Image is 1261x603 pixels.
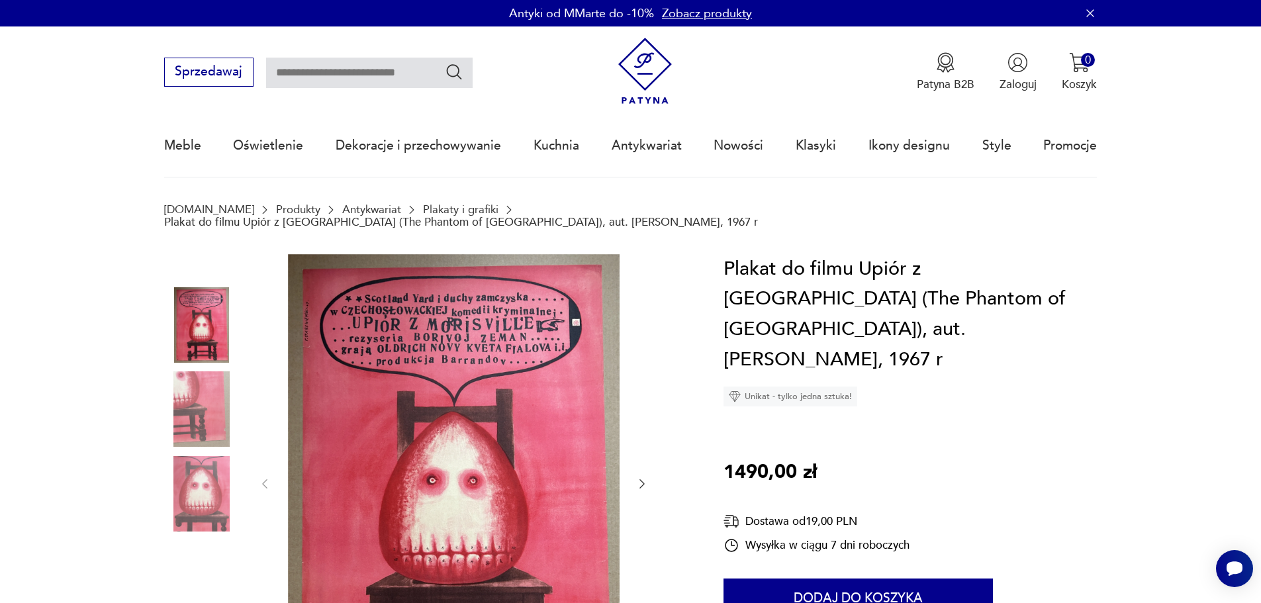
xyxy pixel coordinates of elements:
[1062,77,1097,92] p: Koszyk
[336,115,501,176] a: Dekoracje i przechowywanie
[724,387,857,406] div: Unikat - tylko jedna sztuka!
[1069,52,1090,73] img: Ikona koszyka
[164,68,254,78] a: Sprzedawaj
[164,115,201,176] a: Meble
[724,457,817,488] p: 1490,00 zł
[724,537,910,553] div: Wysyłka w ciągu 7 dni roboczych
[612,38,678,105] img: Patyna - sklep z meblami i dekoracjami vintage
[1007,52,1028,73] img: Ikonka użytkownika
[1000,52,1037,92] button: Zaloguj
[164,456,240,532] img: Zdjęcie produktu Plakat do filmu Upiór z Morisville (The Phantom of Morisville), aut. Franciszek ...
[1000,77,1037,92] p: Zaloguj
[868,115,950,176] a: Ikony designu
[423,203,498,216] a: Plakaty i grafiki
[534,115,579,176] a: Kuchnia
[164,371,240,447] img: Zdjęcie produktu Plakat do filmu Upiór z Morisville (The Phantom of Morisville), aut. Franciszek ...
[714,115,763,176] a: Nowości
[796,115,836,176] a: Klasyki
[509,5,654,22] p: Antyki od MMarte do -10%
[935,52,956,73] img: Ikona medalu
[729,391,741,402] img: Ikona diamentu
[233,115,303,176] a: Oświetlenie
[164,216,758,228] p: Plakat do filmu Upiór z [GEOGRAPHIC_DATA] (The Phantom of [GEOGRAPHIC_DATA]), aut. [PERSON_NAME],...
[724,254,1097,375] h1: Plakat do filmu Upiór z [GEOGRAPHIC_DATA] (The Phantom of [GEOGRAPHIC_DATA]), aut. [PERSON_NAME],...
[1062,52,1097,92] button: 0Koszyk
[612,115,682,176] a: Antykwariat
[917,77,974,92] p: Patyna B2B
[164,203,254,216] a: [DOMAIN_NAME]
[724,513,739,530] img: Ikona dostawy
[724,513,910,530] div: Dostawa od 19,00 PLN
[917,52,974,92] button: Patyna B2B
[662,5,752,22] a: Zobacz produkty
[342,203,401,216] a: Antykwariat
[164,58,254,87] button: Sprzedawaj
[982,115,1011,176] a: Style
[276,203,320,216] a: Produkty
[917,52,974,92] a: Ikona medaluPatyna B2B
[164,287,240,363] img: Zdjęcie produktu Plakat do filmu Upiór z Morisville (The Phantom of Morisville), aut. Franciszek ...
[445,62,464,81] button: Szukaj
[1216,550,1253,587] iframe: Smartsupp widget button
[1081,53,1095,67] div: 0
[1043,115,1097,176] a: Promocje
